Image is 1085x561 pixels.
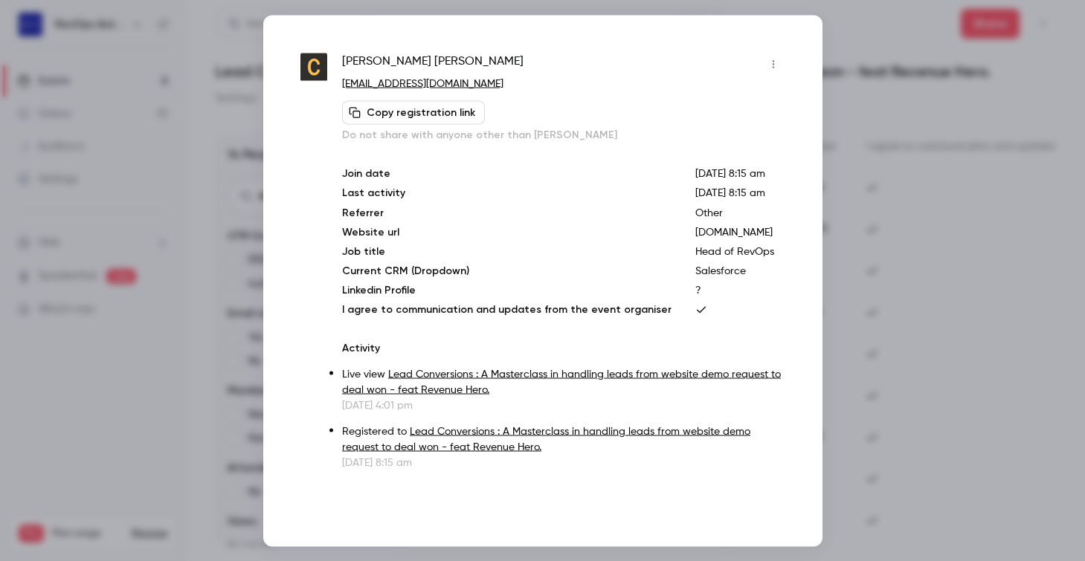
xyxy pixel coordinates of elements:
[695,263,785,278] p: Salesforce
[342,205,672,220] p: Referrer
[342,366,785,398] p: Live view
[300,53,328,81] img: citation.co.uk
[695,282,785,297] p: ?
[695,166,785,181] p: [DATE] 8:15 am
[695,187,765,198] span: [DATE] 8:15 am
[342,424,785,455] p: Registered to
[342,127,785,142] p: Do not share with anyone other than [PERSON_NAME]
[342,100,485,124] button: Copy registration link
[342,340,785,355] p: Activity
[342,263,672,278] p: Current CRM (Dropdown)
[342,224,672,239] p: Website url
[342,244,672,259] p: Job title
[342,426,750,452] a: Lead Conversions : A Masterclass in handling leads from website demo request to deal won - feat R...
[342,455,785,470] p: [DATE] 8:15 am
[342,166,672,181] p: Join date
[695,244,785,259] p: Head of RevOps
[342,398,785,412] p: [DATE] 4:01 pm
[342,78,503,88] a: [EMAIL_ADDRESS][DOMAIN_NAME]
[342,369,781,395] a: Lead Conversions : A Masterclass in handling leads from website demo request to deal won - feat R...
[695,205,785,220] p: Other
[342,282,672,297] p: Linkedin Profile
[342,185,672,201] p: Last activity
[695,224,785,239] p: [DOMAIN_NAME]
[342,52,524,76] span: [PERSON_NAME] [PERSON_NAME]
[342,302,672,317] p: I agree to communication and updates from the event organiser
